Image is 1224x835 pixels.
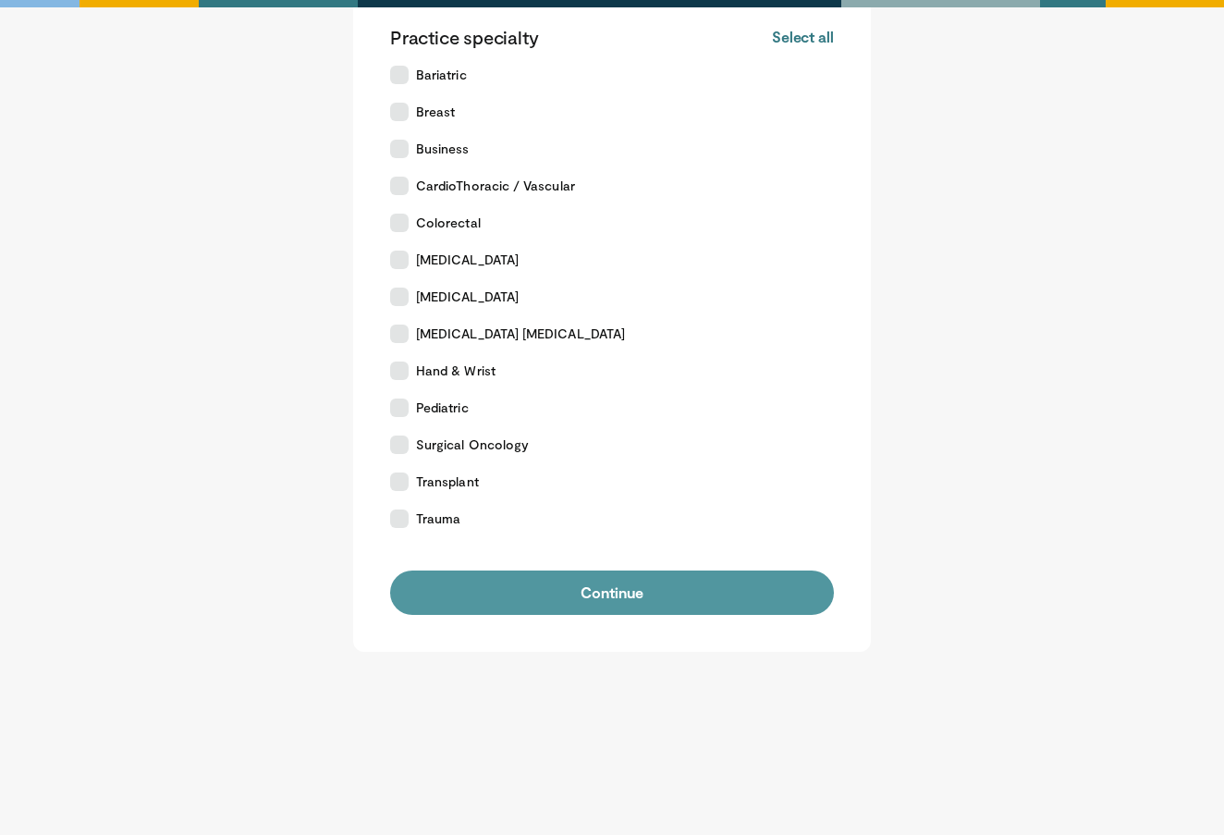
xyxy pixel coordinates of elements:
[416,251,519,269] span: [MEDICAL_DATA]
[390,25,538,49] p: Practice specialty
[416,214,481,232] span: Colorectal
[772,27,834,47] button: Select all
[416,177,575,195] span: CardioThoracic / Vascular
[390,571,834,615] button: Continue
[416,66,467,84] span: Bariatric
[416,473,479,491] span: Transplant
[416,362,496,380] span: Hand & Wrist
[416,140,470,158] span: Business
[416,399,469,417] span: Pediatric
[416,288,519,306] span: [MEDICAL_DATA]
[416,325,625,343] span: [MEDICAL_DATA] [MEDICAL_DATA]
[416,103,455,121] span: Breast
[416,510,460,528] span: Trauma
[416,436,529,454] span: Surgical Oncology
